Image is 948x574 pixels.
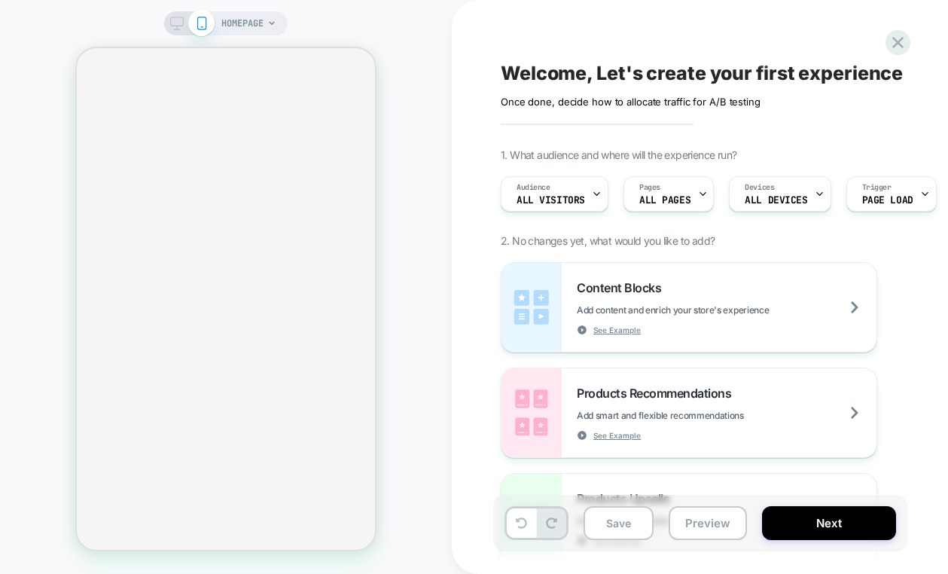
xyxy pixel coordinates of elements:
button: Save [584,506,654,540]
span: Add smart and flexible recommendations [577,410,819,421]
span: Products Upsells [577,491,677,506]
span: Devices [745,182,774,193]
span: See Example [593,325,641,335]
button: Preview [669,506,747,540]
span: 2. No changes yet, what would you like to add? [501,234,715,247]
span: 1. What audience and where will the experience run? [501,148,736,161]
span: Audience [517,182,550,193]
span: Products Recommendations [577,386,739,401]
span: All Visitors [517,195,585,206]
span: Add content and enrich your store's experience [577,304,844,316]
span: ALL DEVICES [745,195,807,206]
span: Pages [639,182,660,193]
button: Next [762,506,896,540]
span: Page Load [862,195,913,206]
span: Trigger [862,182,892,193]
span: HOMEPAGE [221,11,264,35]
span: Content Blocks [577,280,669,295]
span: ALL PAGES [639,195,690,206]
span: See Example [593,430,641,441]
